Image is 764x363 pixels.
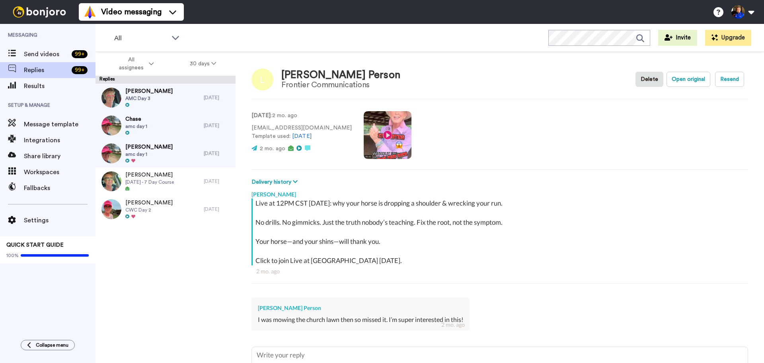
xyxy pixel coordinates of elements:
[260,146,285,151] span: 2 mo. ago
[125,87,173,95] span: [PERSON_NAME]
[125,207,173,213] span: CWC Day 2
[101,199,121,219] img: 8e220966-bc14-40cf-a273-41a5d26991d4-thumb.jpg
[125,143,173,151] span: [PERSON_NAME]
[251,186,748,198] div: [PERSON_NAME]
[172,57,234,71] button: 30 days
[95,112,236,139] a: Chaseamc day 1[DATE]
[251,69,273,90] img: Image of Linnea Person
[658,30,697,46] button: Invite
[281,69,400,81] div: [PERSON_NAME] Person
[24,81,95,91] span: Results
[114,33,168,43] span: All
[72,66,88,74] div: 99 +
[125,199,173,207] span: [PERSON_NAME]
[667,72,710,87] button: Open original
[251,178,300,186] button: Delivery history
[95,195,236,223] a: [PERSON_NAME]CWC Day 2[DATE]
[101,116,121,135] img: f8f415fe-5b2f-4540-8fc3-f8bc836b0966-thumb.jpg
[115,56,147,72] span: All assignees
[204,94,232,101] div: [DATE]
[101,143,121,163] img: f8f415fe-5b2f-4540-8fc3-f8bc836b0966-thumb.jpg
[258,304,463,312] div: [PERSON_NAME] Person
[72,50,88,58] div: 99 +
[204,122,232,129] div: [DATE]
[204,150,232,157] div: [DATE]
[125,115,147,123] span: Chase
[24,183,95,193] span: Fallbacks
[441,321,465,329] div: 2 mo. ago
[258,315,463,324] div: I was mowing the church lawn then so missed it. I’m super interested in this!
[715,72,744,87] button: Resend
[101,171,121,191] img: a406b6fa-c6ce-4d84-a157-2871c4a58653-thumb.jpg
[24,49,68,59] span: Send videos
[24,120,95,129] span: Message template
[95,84,236,112] a: [PERSON_NAME]AMC Day 3[DATE]
[251,112,352,120] p: : 2 mo. ago
[125,179,174,185] span: [DATE] - 7 Day Course
[6,242,64,248] span: QUICK START GUIDE
[95,139,236,167] a: [PERSON_NAME]amc day 1[DATE]
[125,123,147,130] span: amc day 1
[101,88,121,108] img: d98e3ede-bcea-49e8-b94b-f5a687df98b3-thumb.jpg
[24,135,95,145] span: Integrations
[36,342,68,348] span: Collapse menu
[24,65,68,75] span: Replies
[95,167,236,195] a: [PERSON_NAME][DATE] - 7 Day Course[DATE]
[101,6,162,18] span: Video messaging
[24,167,95,177] span: Workspaces
[204,178,232,184] div: [DATE]
[251,113,271,118] strong: [DATE]
[251,124,352,141] p: [EMAIL_ADDRESS][DOMAIN_NAME] Template used:
[21,340,75,350] button: Collapse menu
[24,216,95,225] span: Settings
[635,72,663,87] button: Delete
[281,80,400,89] div: Frontier Communications
[97,53,172,75] button: All assignees
[125,171,174,179] span: [PERSON_NAME]
[24,151,95,161] span: Share library
[256,267,743,275] div: 2 mo. ago
[292,133,311,139] a: [DATE]
[6,252,19,259] span: 100%
[125,151,173,157] span: amc day 1
[95,76,236,84] div: Replies
[705,30,751,46] button: Upgrade
[255,198,746,265] div: Live at 12PM CST [DATE]: why your horse is dropping a shoulder & wrecking your run. No drills. No...
[204,206,232,212] div: [DATE]
[125,95,173,102] span: AMC Day 3
[10,6,69,18] img: bj-logo-header-white.svg
[84,6,96,18] img: vm-color.svg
